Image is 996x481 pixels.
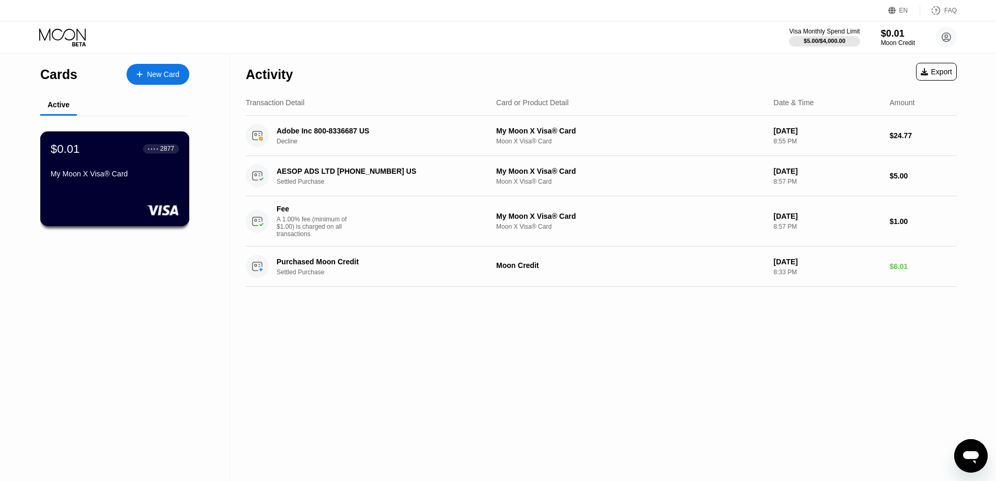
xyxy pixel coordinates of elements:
div: Card or Product Detail [496,98,569,107]
div: FeeA 1.00% fee (minimum of $1.00) is charged on all transactionsMy Moon X Visa® CardMoon X Visa® ... [246,196,957,247]
div: My Moon X Visa® Card [496,127,765,135]
div: Visa Monthly Spend Limit$5.00/$4,000.00 [789,28,860,47]
div: [DATE] [774,258,881,266]
div: [DATE] [774,167,881,175]
div: Purchased Moon CreditSettled PurchaseMoon Credit[DATE]8:33 PM$6.01 [246,247,957,287]
div: Active [48,100,70,109]
div: FAQ [944,7,957,14]
div: Export [921,68,952,76]
div: My Moon X Visa® Card [51,170,179,178]
div: Amount [889,98,914,107]
div: ● ● ● ● [148,147,158,150]
div: Purchased Moon Credit [277,258,479,266]
div: My Moon X Visa® Card [496,167,765,175]
div: Transaction Detail [246,98,304,107]
div: [DATE] [774,212,881,220]
iframe: Кнопка запуска окна обмена сообщениями [954,439,988,473]
div: Visa Monthly Spend Limit [789,28,860,35]
div: 8:33 PM [774,269,881,276]
div: Export [916,63,957,81]
div: EN [888,5,920,16]
div: Moon Credit [496,261,765,270]
div: 8:57 PM [774,178,881,185]
div: New Card [147,70,179,79]
div: $0.01Moon Credit [881,28,915,47]
div: Adobe Inc 800-8336687 USDeclineMy Moon X Visa® CardMoon X Visa® Card[DATE]8:55 PM$24.77 [246,116,957,156]
div: Moon Credit [881,39,915,47]
div: [DATE] [774,127,881,135]
div: 2877 [160,145,174,152]
div: New Card [127,64,189,85]
div: Settled Purchase [277,178,495,185]
div: $5.00 [889,172,957,180]
div: Moon X Visa® Card [496,138,765,145]
div: Activity [246,67,293,82]
div: 8:57 PM [774,223,881,230]
div: $0.01● ● ● ●2877My Moon X Visa® Card [41,132,189,226]
div: $24.77 [889,131,957,140]
div: Adobe Inc 800-8336687 US [277,127,479,135]
div: $6.01 [889,262,957,271]
div: My Moon X Visa® Card [496,212,765,220]
div: 8:55 PM [774,138,881,145]
div: $0.01 [51,142,80,155]
div: A 1.00% fee (minimum of $1.00) is charged on all transactions [277,216,355,238]
div: $5.00 / $4,000.00 [804,38,845,44]
div: Moon X Visa® Card [496,223,765,230]
div: Date & Time [774,98,814,107]
div: FAQ [920,5,957,16]
div: Settled Purchase [277,269,495,276]
div: Cards [40,67,77,82]
div: Decline [277,138,495,145]
div: AESOP ADS LTD [PHONE_NUMBER] USSettled PurchaseMy Moon X Visa® CardMoon X Visa® Card[DATE]8:57 PM... [246,156,957,196]
div: Moon X Visa® Card [496,178,765,185]
div: $1.00 [889,217,957,226]
div: AESOP ADS LTD [PHONE_NUMBER] US [277,167,479,175]
div: $0.01 [881,28,915,39]
div: Fee [277,205,350,213]
div: EN [899,7,908,14]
